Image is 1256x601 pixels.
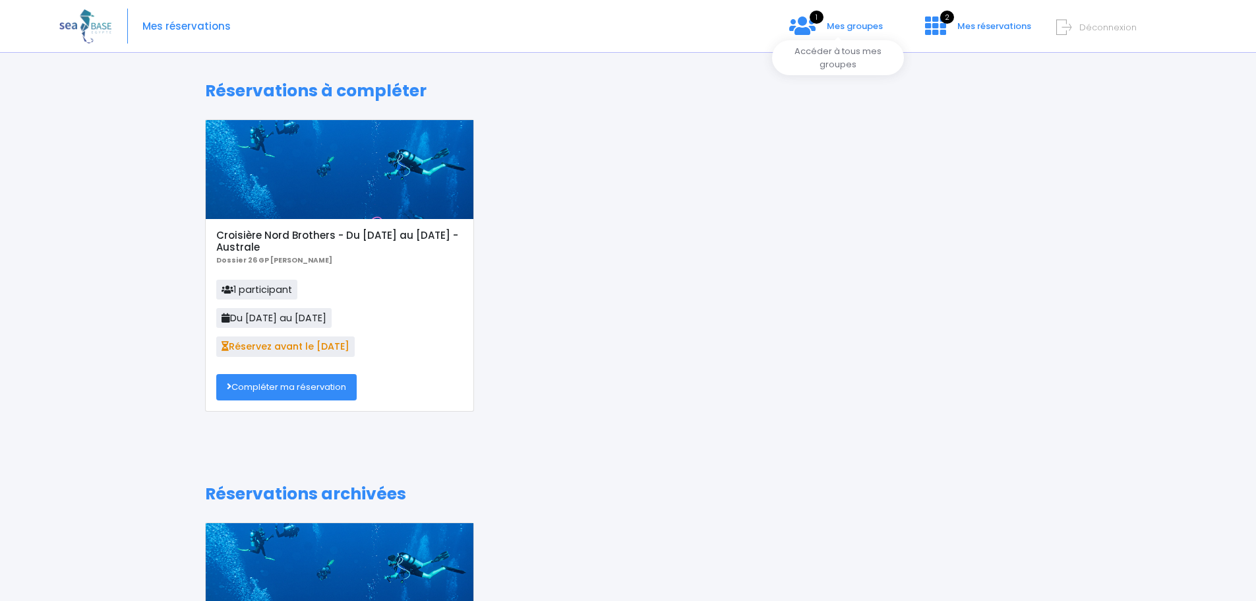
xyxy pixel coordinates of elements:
span: Mes réservations [957,20,1031,32]
h1: Réservations archivées [205,484,1051,504]
span: 1 participant [216,280,297,300]
span: 1 [810,11,823,24]
span: 2 [940,11,954,24]
h1: Réservations à compléter [205,81,1051,101]
span: Réservez avant le [DATE] [216,336,355,356]
b: Dossier 26 GP [PERSON_NAME] [216,255,332,265]
span: Déconnexion [1079,21,1137,34]
h5: Croisière Nord Brothers - Du [DATE] au [DATE] - Australe [216,230,462,253]
span: Du [DATE] au [DATE] [216,308,332,328]
a: Compléter ma réservation [216,374,357,400]
a: 2 Mes réservations [914,24,1039,37]
a: 1 Mes groupes [779,24,893,37]
span: Mes groupes [827,20,883,32]
div: Accéder à tous mes groupes [772,40,904,75]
